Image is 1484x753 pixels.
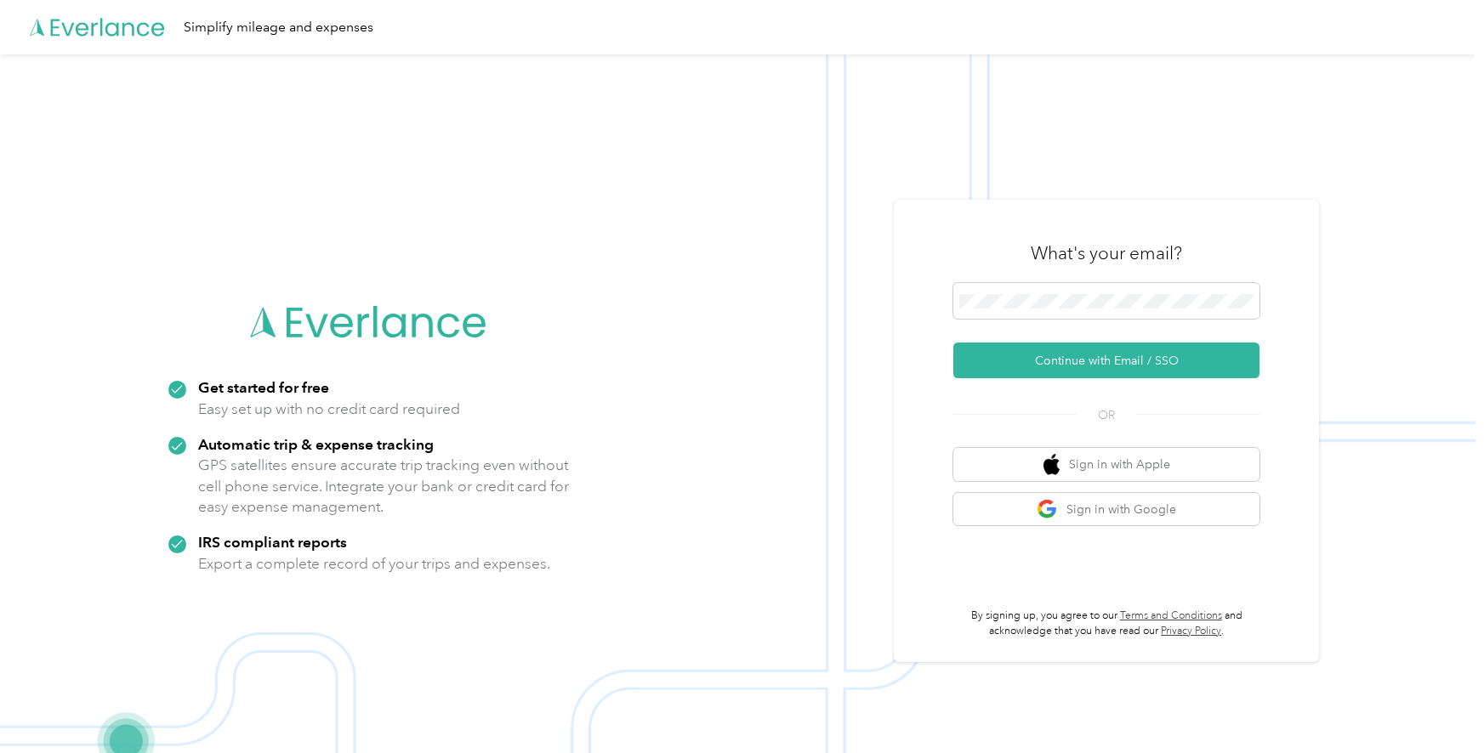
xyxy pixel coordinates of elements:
[1037,499,1058,520] img: google logo
[1077,406,1136,424] span: OR
[1043,454,1060,475] img: apple logo
[198,455,570,518] p: GPS satellites ensure accurate trip tracking even without cell phone service. Integrate your bank...
[1031,241,1182,265] h3: What's your email?
[198,378,329,396] strong: Get started for free
[198,399,460,420] p: Easy set up with no credit card required
[1389,658,1484,753] iframe: Everlance-gr Chat Button Frame
[953,493,1259,526] button: google logoSign in with Google
[198,435,434,453] strong: Automatic trip & expense tracking
[184,17,373,38] div: Simplify mileage and expenses
[198,553,550,575] p: Export a complete record of your trips and expenses.
[953,609,1259,638] p: By signing up, you agree to our and acknowledge that you have read our .
[1120,609,1222,622] a: Terms and Conditions
[1161,625,1221,637] a: Privacy Policy
[198,533,347,551] strong: IRS compliant reports
[953,343,1259,378] button: Continue with Email / SSO
[953,448,1259,481] button: apple logoSign in with Apple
